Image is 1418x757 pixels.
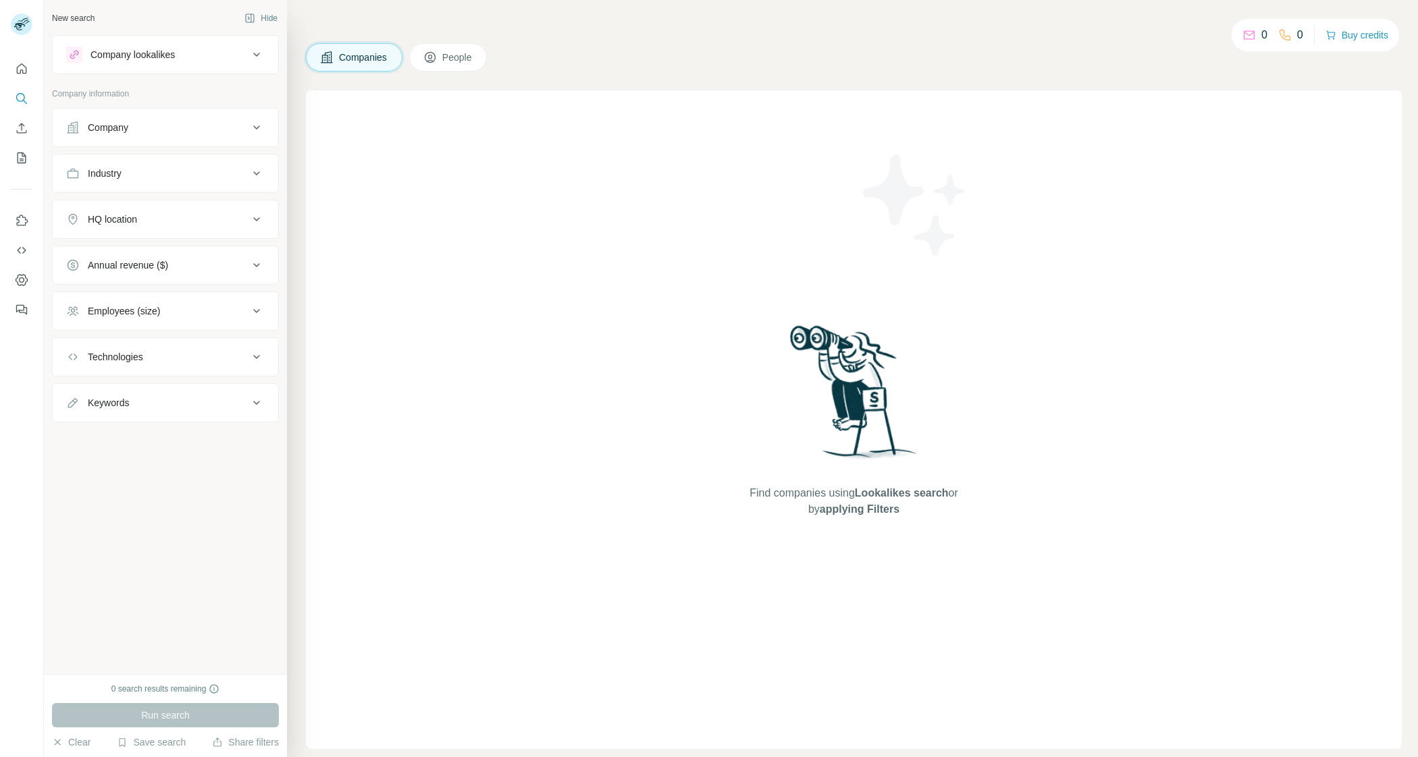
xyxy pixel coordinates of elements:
button: Share filters [212,735,279,749]
div: Industry [88,167,122,180]
span: applying Filters [820,503,899,515]
div: New search [52,12,95,24]
button: Enrich CSV [11,116,32,140]
div: Employees (size) [88,304,160,318]
button: Company lookalikes [53,38,278,71]
div: Company [88,121,128,134]
button: Use Surfe API [11,238,32,262]
button: Save search [117,735,186,749]
button: Keywords [53,387,278,419]
div: HQ location [88,213,137,226]
img: Surfe Illustration - Stars [854,144,976,266]
button: Industry [53,157,278,190]
button: Dashboard [11,268,32,292]
button: Company [53,111,278,144]
span: Companies [339,51,388,64]
div: Technologies [88,350,143,364]
button: Technologies [53,341,278,373]
button: Hide [235,8,287,28]
button: Use Surfe on LinkedIn [11,208,32,233]
p: 0 [1261,27,1267,43]
span: Lookalikes search [855,487,949,499]
button: Buy credits [1325,26,1388,45]
button: Quick start [11,57,32,81]
div: Annual revenue ($) [88,258,168,272]
button: Employees (size) [53,295,278,327]
h4: Search [306,16,1402,35]
div: Company lookalikes [90,48,175,61]
button: HQ location [53,203,278,235]
button: Clear [52,735,90,749]
button: Feedback [11,298,32,322]
span: People [442,51,473,64]
p: Company information [52,88,279,100]
div: Keywords [88,396,129,410]
span: Find companies using or by [745,485,962,517]
button: Annual revenue ($) [53,249,278,281]
img: Surfe Illustration - Woman searching with binoculars [784,322,924,472]
p: 0 [1297,27,1303,43]
div: 0 search results remaining [111,683,220,695]
button: Search [11,86,32,111]
button: My lists [11,146,32,170]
